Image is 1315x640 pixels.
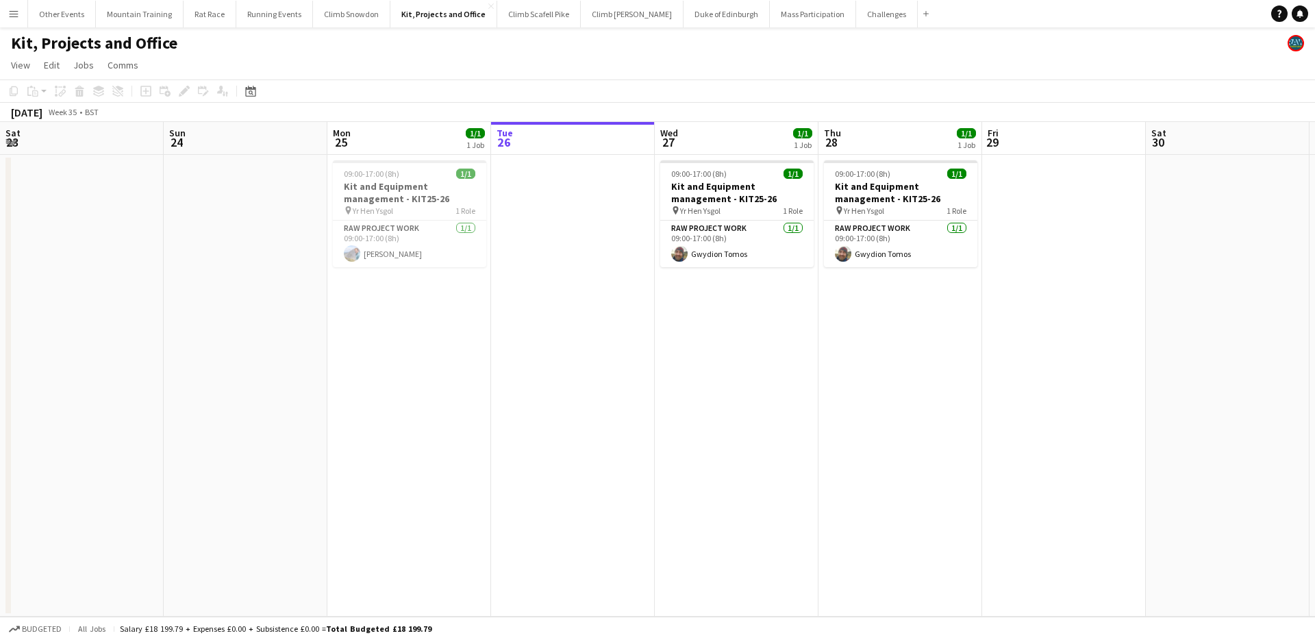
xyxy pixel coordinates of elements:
div: 1 Job [794,140,812,150]
span: 1/1 [947,169,966,179]
h3: Kit and Equipment management - KIT25-26 [333,180,486,205]
a: Comms [102,56,144,74]
a: View [5,56,36,74]
span: Wed [660,127,678,139]
span: 1/1 [784,169,803,179]
div: BST [85,107,99,117]
app-job-card: 09:00-17:00 (8h)1/1Kit and Equipment management - KIT25-26 Yr Hen Ysgol1 RoleRAW project work1/10... [333,160,486,267]
span: Week 35 [45,107,79,117]
button: Budgeted [7,621,64,637]
span: 1 Role [947,206,966,216]
span: 1 Role [455,206,475,216]
h3: Kit and Equipment management - KIT25-26 [660,180,814,205]
span: 25 [331,134,351,150]
span: Sat [1151,127,1166,139]
span: 23 [3,134,21,150]
app-card-role: RAW project work1/109:00-17:00 (8h)[PERSON_NAME] [333,221,486,267]
span: 1/1 [456,169,475,179]
button: Duke of Edinburgh [684,1,770,27]
button: Climb [PERSON_NAME] [581,1,684,27]
h3: Kit and Equipment management - KIT25-26 [824,180,977,205]
span: Total Budgeted £18 199.79 [326,624,431,634]
span: Yr Hen Ysgol [844,206,884,216]
button: Mountain Training [96,1,184,27]
span: Sun [169,127,186,139]
span: 09:00-17:00 (8h) [344,169,399,179]
span: 30 [1149,134,1166,150]
button: Rat Race [184,1,236,27]
button: Other Events [28,1,96,27]
span: Yr Hen Ysgol [680,206,721,216]
a: Jobs [68,56,99,74]
button: Climb Scafell Pike [497,1,581,27]
div: [DATE] [11,106,42,119]
span: Tue [497,127,513,139]
app-job-card: 09:00-17:00 (8h)1/1Kit and Equipment management - KIT25-26 Yr Hen Ysgol1 RoleRAW project work1/10... [660,160,814,267]
span: 09:00-17:00 (8h) [835,169,890,179]
span: 1/1 [793,128,812,138]
span: 1/1 [466,128,485,138]
span: Budgeted [22,624,62,634]
div: Salary £18 199.79 + Expenses £0.00 + Subsistence £0.00 = [120,624,431,634]
span: 29 [986,134,999,150]
span: Sat [5,127,21,139]
span: Mon [333,127,351,139]
span: 24 [167,134,186,150]
span: All jobs [75,624,108,634]
button: Climb Snowdon [313,1,390,27]
app-card-role: RAW project work1/109:00-17:00 (8h)Gwydion Tomos [660,221,814,267]
app-job-card: 09:00-17:00 (8h)1/1Kit and Equipment management - KIT25-26 Yr Hen Ysgol1 RoleRAW project work1/10... [824,160,977,267]
a: Edit [38,56,65,74]
span: Edit [44,59,60,71]
span: 26 [494,134,513,150]
span: 27 [658,134,678,150]
span: 09:00-17:00 (8h) [671,169,727,179]
button: Challenges [856,1,918,27]
app-card-role: RAW project work1/109:00-17:00 (8h)Gwydion Tomos [824,221,977,267]
span: Yr Hen Ysgol [353,206,393,216]
span: 1 Role [783,206,803,216]
button: Running Events [236,1,313,27]
span: View [11,59,30,71]
span: Comms [108,59,138,71]
button: Mass Participation [770,1,856,27]
button: Kit, Projects and Office [390,1,497,27]
span: Jobs [73,59,94,71]
app-user-avatar: Staff RAW Adventures [1288,35,1304,51]
div: 1 Job [957,140,975,150]
span: Thu [824,127,841,139]
div: 1 Job [466,140,484,150]
span: 28 [822,134,841,150]
span: Fri [988,127,999,139]
span: 1/1 [957,128,976,138]
h1: Kit, Projects and Office [11,33,177,53]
